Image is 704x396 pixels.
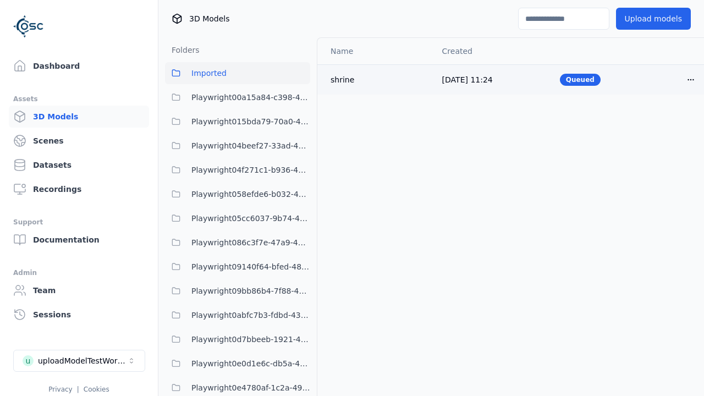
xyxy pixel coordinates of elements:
span: Playwright05cc6037-9b74-4704-86c6-3ffabbdece83 [191,212,310,225]
div: Support [13,216,145,229]
span: Playwright0abfc7b3-fdbd-438a-9097-bdc709c88d01 [191,309,310,322]
button: Playwright086c3f7e-47a9-4b40-930e-6daa73f464cc [165,232,310,254]
button: Playwright015bda79-70a0-409c-99cb-1511bab16c94 [165,111,310,133]
a: Dashboard [9,55,149,77]
button: Playwright058efde6-b032-4363-91b7-49175d678812 [165,183,310,205]
button: Playwright04f271c1-b936-458c-b5f6-36ca6337f11a [165,159,310,181]
a: 3D Models [9,106,149,128]
div: Assets [13,92,145,106]
div: uploadModelTestWorkspace [38,355,127,366]
div: Queued [560,74,601,86]
span: Playwright0e0d1e6c-db5a-4244-b424-632341d2c1b4 [191,357,310,370]
a: Datasets [9,154,149,176]
div: Admin [13,266,145,279]
span: Playwright09bb86b4-7f88-4a8f-8ea8-a4c9412c995e [191,284,310,298]
span: Playwright058efde6-b032-4363-91b7-49175d678812 [191,188,310,201]
img: Logo [13,11,44,42]
span: Playwright09140f64-bfed-4894-9ae1-f5b1e6c36039 [191,260,310,273]
button: Playwright0abfc7b3-fdbd-438a-9097-bdc709c88d01 [165,304,310,326]
span: Playwright0e4780af-1c2a-492e-901c-6880da17528a [191,381,310,394]
a: Recordings [9,178,149,200]
button: Playwright04beef27-33ad-4b39-a7ba-e3ff045e7193 [165,135,310,157]
span: [DATE] 11:24 [442,75,493,84]
span: Playwright086c3f7e-47a9-4b40-930e-6daa73f464cc [191,236,310,249]
a: Cookies [84,386,109,393]
h3: Folders [165,45,200,56]
div: u [23,355,34,366]
a: Scenes [9,130,149,152]
span: 3D Models [189,13,229,24]
span: | [77,386,79,393]
button: Playwright09bb86b4-7f88-4a8f-8ea8-a4c9412c995e [165,280,310,302]
button: Playwright09140f64-bfed-4894-9ae1-f5b1e6c36039 [165,256,310,278]
span: Playwright015bda79-70a0-409c-99cb-1511bab16c94 [191,115,310,128]
span: Playwright00a15a84-c398-4ef4-9da8-38c036397b1e [191,91,310,104]
a: Documentation [9,229,149,251]
th: Created [433,38,551,64]
button: Select a workspace [13,350,145,372]
button: Playwright00a15a84-c398-4ef4-9da8-38c036397b1e [165,86,310,108]
span: Playwright04f271c1-b936-458c-b5f6-36ca6337f11a [191,163,310,177]
button: Playwright05cc6037-9b74-4704-86c6-3ffabbdece83 [165,207,310,229]
a: Privacy [48,386,72,393]
div: shrine [331,74,425,85]
button: Playwright0d7bbeeb-1921-41c6-b931-af810e4ce19a [165,328,310,350]
span: Imported [191,67,227,80]
button: Imported [165,62,310,84]
th: Name [317,38,433,64]
button: Upload models [616,8,691,30]
span: Playwright04beef27-33ad-4b39-a7ba-e3ff045e7193 [191,139,310,152]
span: Playwright0d7bbeeb-1921-41c6-b931-af810e4ce19a [191,333,310,346]
a: Team [9,279,149,301]
a: Sessions [9,304,149,326]
button: Playwright0e0d1e6c-db5a-4244-b424-632341d2c1b4 [165,353,310,375]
